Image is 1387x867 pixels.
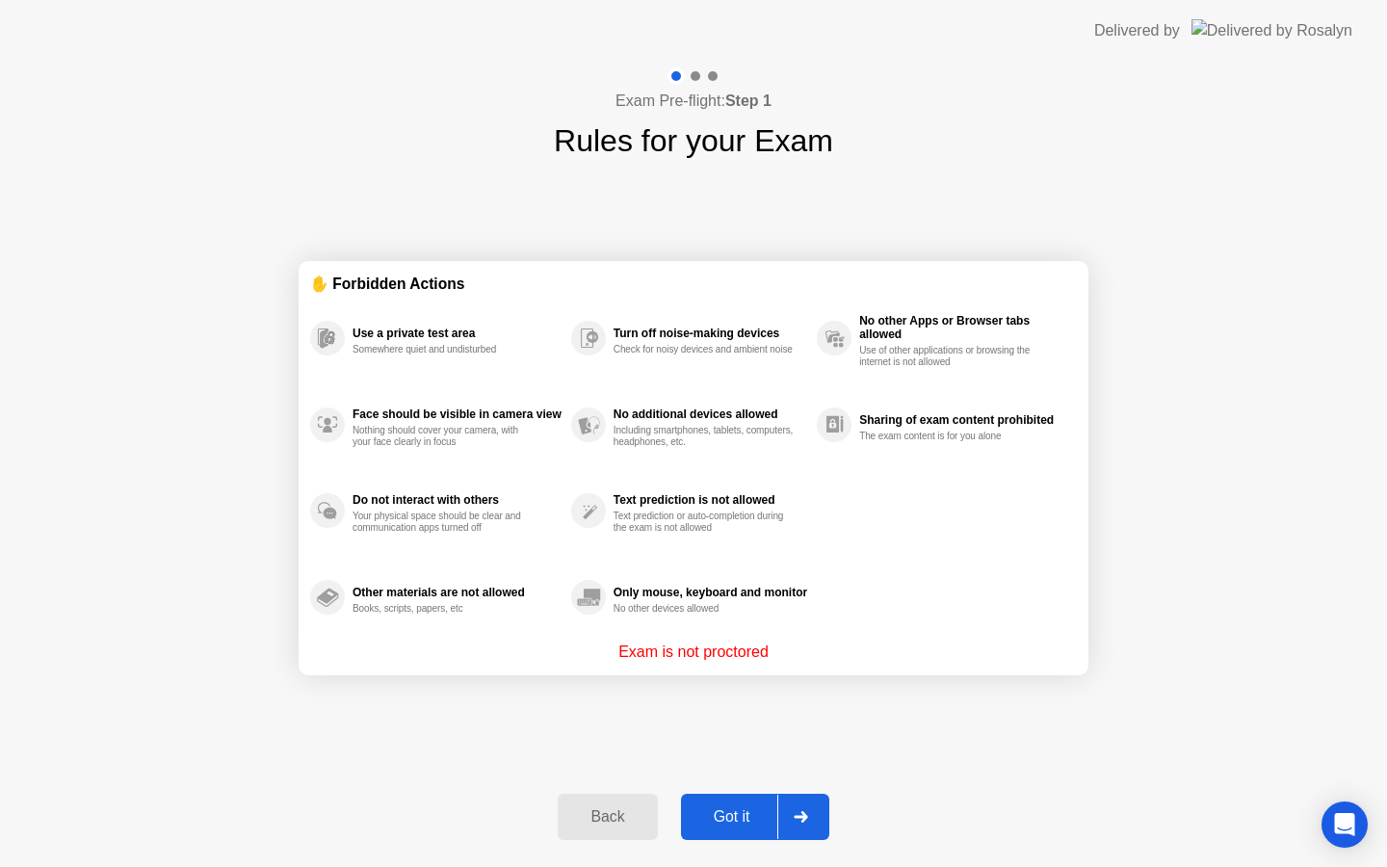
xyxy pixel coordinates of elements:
[859,413,1067,427] div: Sharing of exam content prohibited
[614,603,796,615] div: No other devices allowed
[353,407,562,421] div: Face should be visible in camera view
[1094,19,1180,42] div: Delivered by
[614,327,807,340] div: Turn off noise-making devices
[859,345,1041,368] div: Use of other applications or browsing the internet is not allowed
[615,90,772,113] h4: Exam Pre-flight:
[859,314,1067,341] div: No other Apps or Browser tabs allowed
[725,92,772,109] b: Step 1
[859,431,1041,442] div: The exam content is for you alone
[614,344,796,355] div: Check for noisy devices and ambient noise
[614,425,796,448] div: Including smartphones, tablets, computers, headphones, etc.
[618,641,769,664] p: Exam is not proctored
[687,808,777,826] div: Got it
[353,425,535,448] div: Nothing should cover your camera, with your face clearly in focus
[310,273,1077,295] div: ✋ Forbidden Actions
[614,511,796,534] div: Text prediction or auto-completion during the exam is not allowed
[614,586,807,599] div: Only mouse, keyboard and monitor
[563,808,651,826] div: Back
[554,118,833,164] h1: Rules for your Exam
[353,586,562,599] div: Other materials are not allowed
[1191,19,1352,41] img: Delivered by Rosalyn
[353,511,535,534] div: Your physical space should be clear and communication apps turned off
[353,327,562,340] div: Use a private test area
[558,794,657,840] button: Back
[353,344,535,355] div: Somewhere quiet and undisturbed
[1322,801,1368,848] div: Open Intercom Messenger
[353,493,562,507] div: Do not interact with others
[353,603,535,615] div: Books, scripts, papers, etc
[614,493,807,507] div: Text prediction is not allowed
[614,407,807,421] div: No additional devices allowed
[681,794,829,840] button: Got it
